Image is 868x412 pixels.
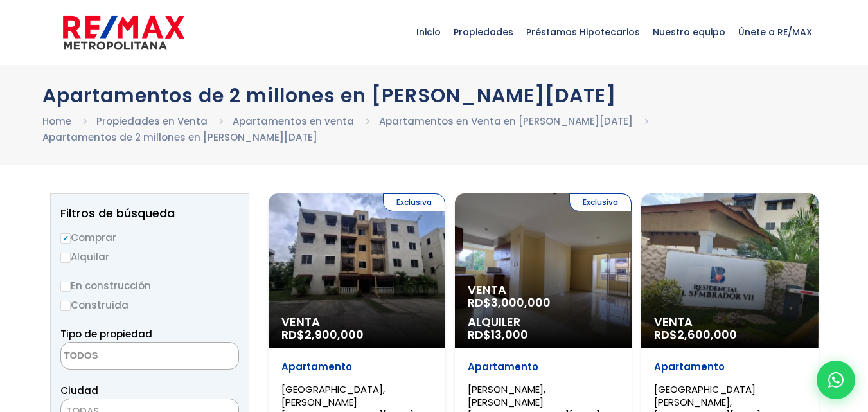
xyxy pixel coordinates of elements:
[281,316,432,328] span: Venta
[60,233,71,244] input: Comprar
[447,13,520,51] span: Propiedades
[305,327,364,343] span: 2,900,000
[60,253,71,263] input: Alquilar
[654,361,805,373] p: Apartamento
[410,13,447,51] span: Inicio
[732,13,819,51] span: Únete a RE/MAX
[468,316,619,328] span: Alquiler
[281,361,432,373] p: Apartamento
[60,327,152,341] span: Tipo de propiedad
[468,327,528,343] span: RD$
[520,13,646,51] span: Préstamos Hipotecarios
[60,207,239,220] h2: Filtros de búsqueda
[42,129,317,145] li: Apartamentos de 2 millones en [PERSON_NAME][DATE]
[654,327,737,343] span: RD$
[646,13,732,51] span: Nuestro equipo
[233,114,354,128] a: Apartamentos en venta
[60,297,239,313] label: Construida
[60,282,71,292] input: En construcción
[60,384,98,397] span: Ciudad
[96,114,208,128] a: Propiedades en Venta
[491,294,551,310] span: 3,000,000
[42,114,71,128] a: Home
[569,193,632,211] span: Exclusiva
[60,249,239,265] label: Alquilar
[60,301,71,311] input: Construida
[63,13,184,52] img: remax-metropolitana-logo
[491,327,528,343] span: 13,000
[654,316,805,328] span: Venta
[61,343,186,370] textarea: Search
[468,361,619,373] p: Apartamento
[379,114,633,128] a: Apartamentos en Venta en [PERSON_NAME][DATE]
[60,278,239,294] label: En construcción
[677,327,737,343] span: 2,600,000
[383,193,445,211] span: Exclusiva
[468,283,619,296] span: Venta
[60,229,239,246] label: Comprar
[42,84,826,107] h1: Apartamentos de 2 millones en [PERSON_NAME][DATE]
[468,294,551,310] span: RD$
[281,327,364,343] span: RD$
